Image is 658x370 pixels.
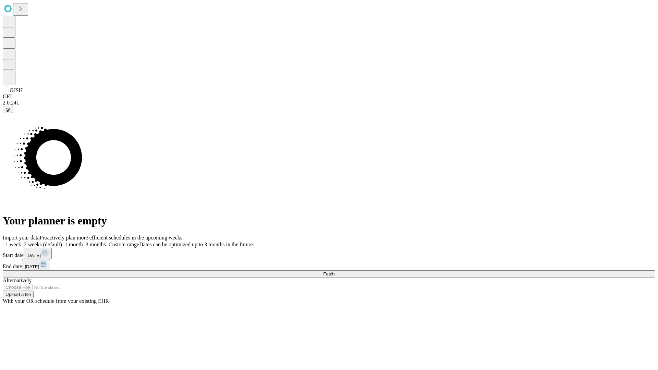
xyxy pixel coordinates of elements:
span: Dates can be optimized up to 3 months in the future. [139,242,254,247]
span: 1 week [5,242,21,247]
button: @ [3,106,13,113]
span: Custom range [109,242,139,247]
span: Fetch [323,271,334,276]
h1: Your planner is empty [3,214,655,227]
span: 2 weeks (default) [24,242,62,247]
span: GJSH [10,87,23,93]
span: 1 month [65,242,83,247]
button: Fetch [3,270,655,277]
span: With your OR schedule from your existing EHR [3,298,109,304]
button: Upload a file [3,291,34,298]
span: Alternatively [3,277,32,283]
div: End date [3,259,655,270]
div: Start date [3,248,655,259]
div: 2.0.241 [3,100,655,106]
button: [DATE] [22,259,50,270]
span: 3 months [86,242,106,247]
span: @ [5,107,10,112]
button: [DATE] [24,248,52,259]
span: [DATE] [26,253,41,258]
span: [DATE] [25,264,39,269]
span: Import your data [3,235,40,241]
span: Proactively plan more efficient schedules in the upcoming weeks. [40,235,184,241]
div: GEI [3,94,655,100]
